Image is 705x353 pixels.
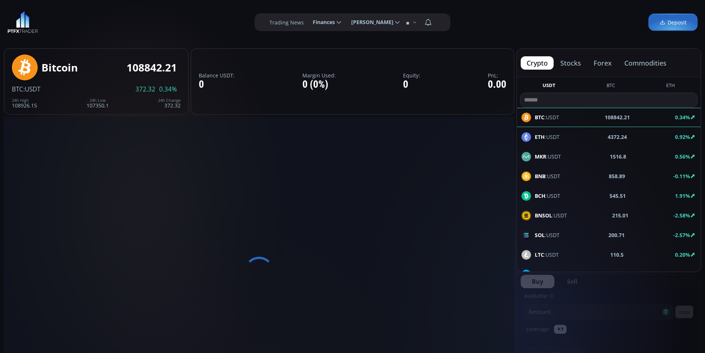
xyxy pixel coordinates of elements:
img: LOGO [7,11,38,33]
b: 215.01 [612,212,628,219]
div: 372.32 [158,98,181,108]
div: 108842.21 [127,62,177,73]
label: PnL: [488,73,506,78]
div: 108926.15 [12,98,37,108]
b: 0.92% [675,133,690,140]
span: :USDT [535,192,560,200]
span: Finances [308,15,335,30]
b: -0.11% [673,173,690,180]
div: 0.00 [488,79,506,90]
div: 24h Change [158,98,181,103]
button: commodities [618,56,672,70]
div: Bitcoin [41,62,78,73]
span: :USDT [535,153,561,160]
div: 0 [403,79,420,90]
b: ETH [535,133,545,140]
b: -2.58% [673,212,690,219]
b: 200.71 [608,231,625,239]
span: :USDT [535,133,560,141]
b: 1516.8 [610,153,626,160]
b: SOL [535,232,545,239]
b: -2.57% [673,232,690,239]
b: 110.5 [610,251,624,259]
label: Balance USDT: [199,73,235,78]
b: 23.38 [611,270,624,278]
button: USDT [540,82,558,91]
span: Deposit [659,19,686,26]
button: crypto [521,56,554,70]
label: Equity: [403,73,420,78]
b: 0.56% [675,153,690,160]
div: 24h Low [87,98,109,103]
span: :USDT [535,270,562,278]
b: 1.91% [675,192,690,199]
label: Margin Used: [302,73,336,78]
button: stocks [554,56,587,70]
span: 0.34% [159,86,177,93]
div: 0 (0%) [302,79,336,90]
b: 0.20% [675,251,690,258]
button: ETH [663,82,678,91]
span: :USDT [23,85,40,93]
b: 4372.24 [608,133,627,141]
span: :USDT [535,172,560,180]
a: Deposit [648,14,698,31]
div: 0 [199,79,235,90]
button: forex [588,56,618,70]
span: :USDT [535,251,559,259]
span: BTC [12,85,23,93]
b: 858.89 [609,172,625,180]
b: BNB [535,173,545,180]
span: [PERSON_NAME] [346,15,393,30]
span: :USDT [535,212,567,219]
b: LTC [535,251,544,258]
button: BTC [604,82,618,91]
b: BCH [535,192,545,199]
b: MKR [535,153,546,160]
b: LINK [535,271,547,278]
span: :USDT [535,231,560,239]
label: Trading News [269,19,304,26]
div: 107350.1 [87,98,109,108]
div: 24h High [12,98,37,103]
b: 545.51 [610,192,626,200]
b: BNSOL [535,212,552,219]
span: 372.32 [135,86,155,93]
b: -0.51% [673,271,690,278]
